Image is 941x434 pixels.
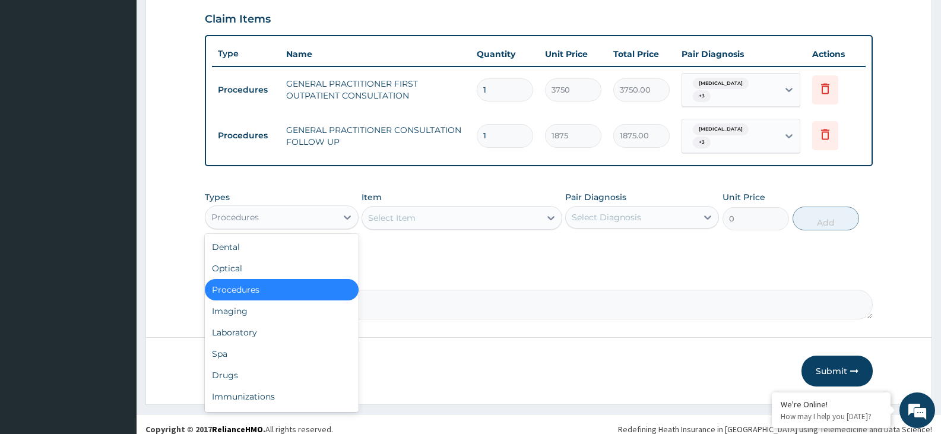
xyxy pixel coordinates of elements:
[793,207,859,230] button: Add
[539,42,607,66] th: Unit Price
[205,386,359,407] div: Immunizations
[676,42,806,66] th: Pair Diagnosis
[565,191,626,203] label: Pair Diagnosis
[362,191,382,203] label: Item
[205,192,230,202] label: Types
[205,365,359,386] div: Drugs
[693,78,749,90] span: [MEDICAL_DATA]
[62,66,199,82] div: Chat with us now
[205,322,359,343] div: Laboratory
[212,43,280,65] th: Type
[6,299,226,341] textarea: Type your message and hit 'Enter'
[205,236,359,258] div: Dental
[607,42,676,66] th: Total Price
[211,211,259,223] div: Procedures
[693,137,711,148] span: + 3
[205,407,359,429] div: Others
[205,258,359,279] div: Optical
[693,90,711,102] span: + 3
[723,191,765,203] label: Unit Price
[693,123,749,135] span: [MEDICAL_DATA]
[572,211,641,223] div: Select Diagnosis
[195,6,223,34] div: Minimize live chat window
[471,42,539,66] th: Quantity
[205,279,359,300] div: Procedures
[205,273,873,283] label: Comment
[781,399,882,410] div: We're Online!
[205,343,359,365] div: Spa
[280,42,471,66] th: Name
[205,13,271,26] h3: Claim Items
[212,125,280,147] td: Procedures
[22,59,48,89] img: d_794563401_company_1708531726252_794563401
[69,137,164,257] span: We're online!
[212,79,280,101] td: Procedures
[806,42,866,66] th: Actions
[801,356,873,387] button: Submit
[280,72,471,107] td: GENERAL PRACTITIONER FIRST OUTPATIENT CONSULTATION
[368,212,416,224] div: Select Item
[781,411,882,422] p: How may I help you today?
[205,300,359,322] div: Imaging
[280,118,471,154] td: GENERAL PRACTITIONER CONSULTATION FOLLOW UP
